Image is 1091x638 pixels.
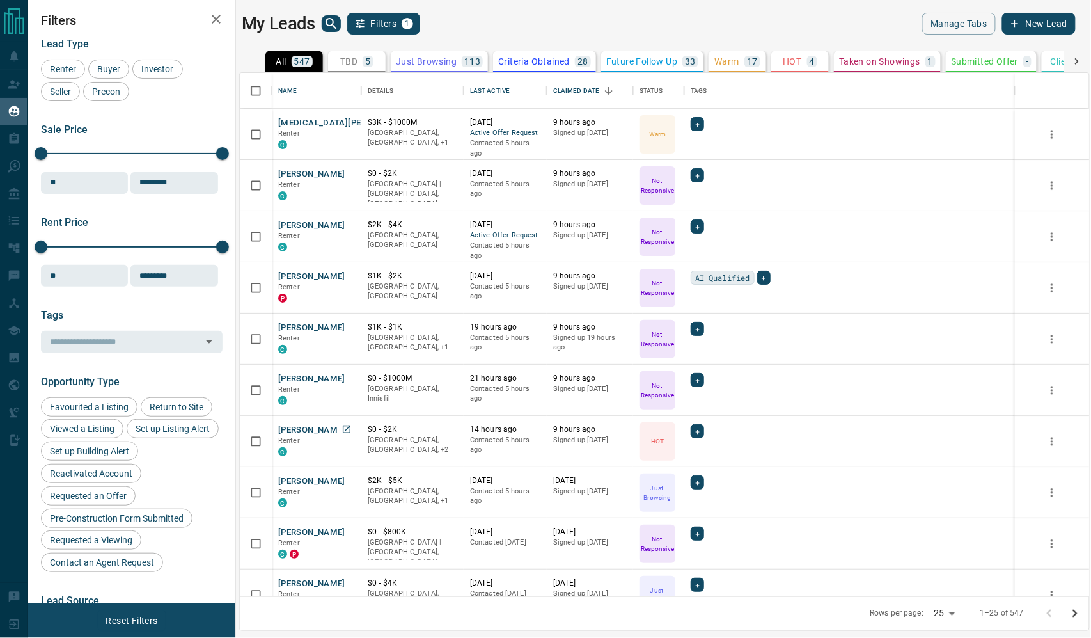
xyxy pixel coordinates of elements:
div: Favourited a Listing [41,397,137,417]
button: more [1042,381,1062,400]
p: Toronto [368,128,457,148]
div: Investor [132,60,183,79]
p: Criteria Obtained [498,57,570,66]
div: Set up Building Alert [41,442,138,461]
div: Name [272,73,361,109]
p: TBD [340,57,357,66]
p: Signed up [DATE] [553,486,627,497]
span: Lead Type [41,38,89,50]
button: [PERSON_NAME] [278,373,345,385]
div: Last Active [470,73,510,109]
p: 14 hours ago [470,424,540,435]
p: Taken on Showings [839,57,920,66]
span: Renter [45,64,81,74]
p: $0 - $1000M [368,373,457,384]
span: Viewed a Listing [45,424,119,434]
div: property.ca [278,294,287,303]
span: Renter [278,385,300,394]
p: Just Browsing [641,586,674,605]
span: Active Offer Request [470,128,540,139]
div: Buyer [88,60,129,79]
p: Contacted [DATE] [470,589,540,599]
p: Not Responsive [641,176,674,195]
div: Status [640,73,663,109]
p: Submitted Offer [951,57,1018,66]
button: more [1042,176,1062,195]
p: Just Browsing [641,483,674,502]
p: $3K - $1000M [368,117,457,128]
span: + [695,374,700,387]
button: [PERSON_NAME] [278,271,345,283]
p: Signed up 19 hours ago [553,333,627,353]
p: 9 hours ago [553,117,627,128]
div: condos.ca [278,396,287,405]
p: [GEOGRAPHIC_DATA] | [GEOGRAPHIC_DATA], [GEOGRAPHIC_DATA] [368,179,457,209]
p: 9 hours ago [553,322,627,333]
button: [PERSON_NAME] [278,322,345,334]
span: Rent Price [41,216,88,228]
span: + [695,425,700,438]
span: Renter [278,180,300,189]
p: [GEOGRAPHIC_DATA] | [GEOGRAPHIC_DATA], [GEOGRAPHIC_DATA] [368,538,457,568]
button: more [1042,483,1062,502]
p: Not Responsive [641,227,674,246]
p: Signed up [DATE] [553,435,627,445]
p: All [276,57,286,66]
span: Requested an Offer [45,491,131,501]
span: Reactivated Account [45,468,137,479]
p: HOT [783,57,801,66]
p: 28 [577,57,588,66]
p: 9 hours ago [553,424,627,435]
p: 5 [365,57,370,66]
span: Set up Listing Alert [131,424,214,434]
span: Renter [278,283,300,291]
p: [DATE] [470,117,540,128]
div: property.ca [290,550,299,559]
p: Contacted 5 hours ago [470,384,540,404]
h2: Filters [41,13,223,28]
div: Pre-Construction Form Submitted [41,509,192,528]
p: 1 [928,57,933,66]
p: - [1026,57,1028,66]
p: Contacted 5 hours ago [470,138,540,158]
p: Not Responsive [641,278,674,298]
p: 9 hours ago [553,219,627,230]
p: [DATE] [553,578,627,589]
div: + [757,271,771,285]
p: HOT [651,436,664,446]
p: $0 - $4K [368,578,457,589]
p: Not Responsive [641,534,674,554]
p: Future Follow Up [606,57,677,66]
p: 9 hours ago [553,271,627,282]
button: [PERSON_NAME] [278,219,345,232]
p: [GEOGRAPHIC_DATA], [GEOGRAPHIC_DATA] [368,230,457,250]
div: Last Active [464,73,547,109]
p: [DATE] [470,168,540,179]
p: Contacted 5 hours ago [470,435,540,455]
div: Details [361,73,464,109]
p: $0 - $2K [368,168,457,179]
a: Open in New Tab [338,421,355,438]
div: Reactivated Account [41,464,141,483]
p: [GEOGRAPHIC_DATA], [GEOGRAPHIC_DATA] [368,282,457,301]
p: Contacted 5 hours ago [470,241,540,260]
p: $2K - $5K [368,475,457,486]
button: more [1042,586,1062,605]
div: 25 [929,604,959,623]
p: 9 hours ago [553,168,627,179]
div: + [691,373,704,387]
div: + [691,475,704,490]
p: Rows per page: [870,608,924,619]
div: Status [633,73,684,109]
h1: My Leads [242,13,315,34]
p: [GEOGRAPHIC_DATA], Innisfil [368,384,457,404]
button: [PERSON_NAME] [278,424,345,436]
div: Tags [684,73,1015,109]
p: 9 hours ago [553,373,627,384]
p: 1–25 of 547 [980,608,1024,619]
button: more [1042,125,1062,144]
p: [DATE] [553,527,627,538]
span: + [695,323,700,335]
div: + [691,527,704,541]
button: [PERSON_NAME] [278,527,345,539]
